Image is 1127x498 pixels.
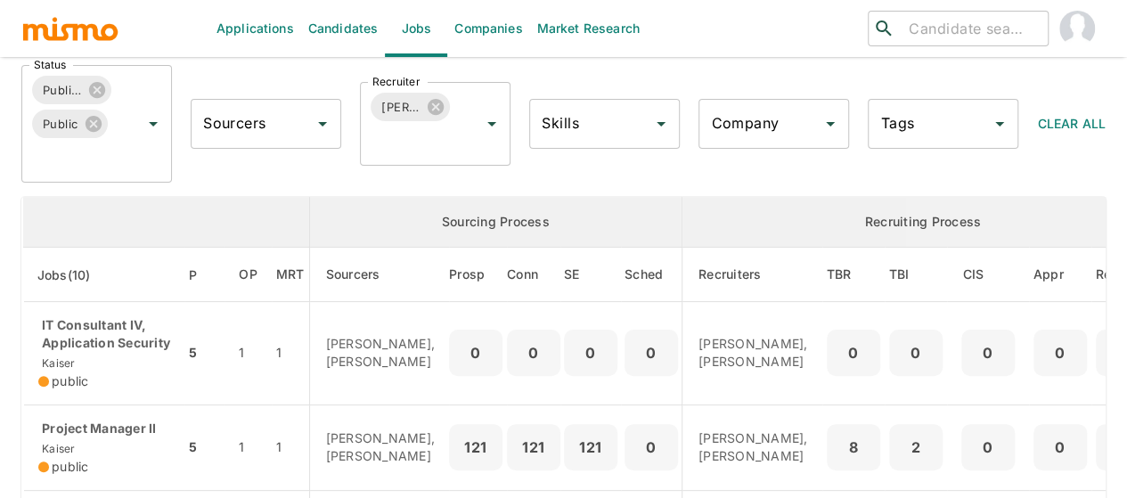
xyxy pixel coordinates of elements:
[968,340,1008,365] p: 0
[479,111,504,136] button: Open
[372,74,420,89] label: Recruiter
[649,111,674,136] button: Open
[560,248,621,302] th: Sent Emails
[272,404,309,490] td: 1
[896,340,935,365] p: 0
[225,404,272,490] td: 1
[184,404,225,490] td: 5
[456,435,495,460] p: 121
[272,248,309,302] th: Market Research Total
[818,111,843,136] button: Open
[52,458,89,476] span: public
[834,435,873,460] p: 8
[326,335,436,371] p: [PERSON_NAME], [PERSON_NAME]
[32,76,111,104] div: Published
[225,302,272,405] td: 1
[456,340,495,365] p: 0
[698,429,808,465] p: [PERSON_NAME], [PERSON_NAME]
[371,97,431,118] span: [PERSON_NAME]
[189,265,220,286] span: P
[1059,11,1095,46] img: Maia Reyes
[38,316,170,352] p: IT Consultant IV, Application Security
[1041,340,1080,365] p: 0
[507,248,560,302] th: Connections
[309,197,682,248] th: Sourcing Process
[38,420,170,437] p: Project Manager II
[371,93,450,121] div: [PERSON_NAME]
[326,429,436,465] p: [PERSON_NAME], [PERSON_NAME]
[184,248,225,302] th: Priority
[310,111,335,136] button: Open
[834,340,873,365] p: 0
[885,248,947,302] th: To Be Interviewed
[1029,248,1091,302] th: Approved
[571,435,610,460] p: 121
[682,248,822,302] th: Recruiters
[621,248,682,302] th: Sched
[32,110,108,138] div: Public
[514,435,553,460] p: 121
[896,435,935,460] p: 2
[38,356,76,370] span: Kaiser
[272,302,309,405] td: 1
[141,111,166,136] button: Open
[1038,116,1106,131] span: Clear All
[184,302,225,405] td: 5
[698,335,808,371] p: [PERSON_NAME], [PERSON_NAME]
[309,248,449,302] th: Sourcers
[1041,435,1080,460] p: 0
[32,114,89,135] span: Public
[947,248,1029,302] th: Client Interview Scheduled
[632,435,671,460] p: 0
[32,80,93,101] span: Published
[34,57,66,72] label: Status
[21,15,119,42] img: logo
[38,442,76,455] span: Kaiser
[968,435,1008,460] p: 0
[449,248,507,302] th: Prospects
[225,248,272,302] th: Open Positions
[37,265,114,286] span: Jobs(10)
[987,111,1012,136] button: Open
[822,248,885,302] th: To Be Reviewed
[52,372,89,390] span: public
[571,340,610,365] p: 0
[632,340,671,365] p: 0
[902,16,1041,41] input: Candidate search
[514,340,553,365] p: 0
